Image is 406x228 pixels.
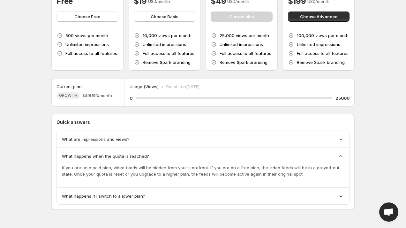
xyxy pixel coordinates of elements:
[65,32,108,39] p: 500 views per month
[130,95,132,101] h5: 0
[143,32,192,39] p: 10,000 views per month
[65,50,117,57] p: Full access to all features
[297,50,349,57] p: Full access to all features
[143,41,186,48] p: Unlimited impressions
[143,59,191,65] p: Remove Spark branding
[65,41,109,48] p: Unlimited impressions
[161,83,164,90] p: •
[56,119,350,125] p: Quick answers
[220,50,271,57] p: Full access to all features
[297,41,340,48] p: Unlimited impressions
[379,202,398,222] div: Open chat
[82,92,112,99] span: $49 USD/month
[335,95,350,101] h5: 25000
[56,83,82,90] h5: Current plan
[74,13,100,20] span: Choose Free
[62,164,344,177] p: If you are on a paid plan, video feeds will be hidden from your storefront. If you are on a free ...
[143,50,194,57] p: Full access to all features
[297,59,345,65] p: Remove Spark branding
[220,59,267,65] p: Remove Spark branding
[297,32,349,39] p: 100,000 views per month
[130,83,159,90] p: Usage (Views)
[59,93,77,98] span: GROWTH
[62,193,145,199] span: What happens if I switch to a lower plan?
[56,11,118,22] button: Choose Free
[220,32,269,39] p: 25,000 views per month
[288,11,350,22] button: Choose Advanced
[166,83,199,90] p: Resets on [DATE]
[62,153,149,159] span: What happens when the quota is reached?
[62,136,130,142] span: What are impressions and views?
[151,13,178,20] span: Choose Basic
[300,13,337,20] span: Choose Advanced
[134,11,196,22] button: Choose Basic
[220,41,263,48] p: Unlimited impressions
